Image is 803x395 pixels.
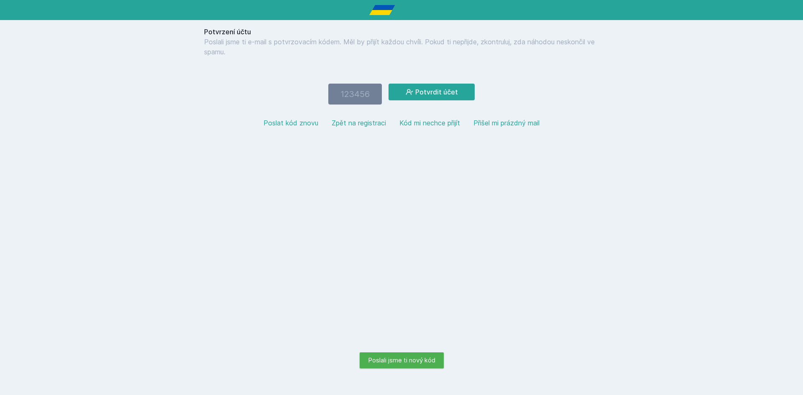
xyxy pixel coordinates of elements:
h1: Potvrzení účtu [204,27,599,37]
button: Přišel mi prázdný mail [473,118,540,128]
input: 123456 [328,84,382,104]
button: Poslat kód znovu [263,118,318,128]
p: Poslali jsme ti e-mail s potvrzovacím kódem. Měl by přijít každou chvíli. Pokud ti nepřijde, zkon... [204,37,599,57]
button: Potvrdit účet [389,84,475,100]
div: Poslali jsme ti nový kód [360,352,444,368]
button: Kód mi nechce přijít [399,118,460,128]
button: Zpět na registraci [332,118,386,128]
